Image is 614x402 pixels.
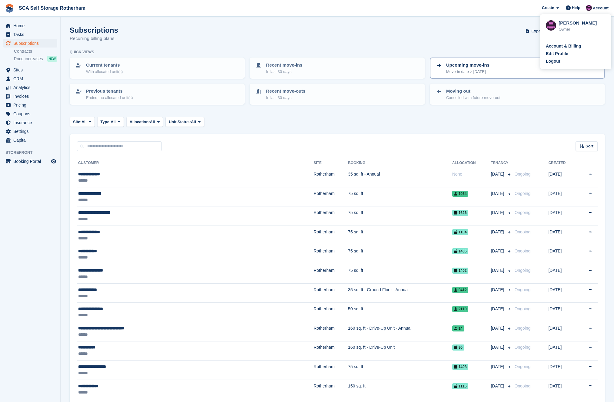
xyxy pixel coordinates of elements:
span: [DATE] [491,267,505,274]
div: Account & Billing [546,43,581,49]
span: [DATE] [491,190,505,197]
td: [DATE] [548,322,577,341]
td: Rotherham [314,245,348,264]
img: Dale Chapman [546,20,556,31]
span: Subscriptions [13,39,50,48]
td: Rotherham [314,264,348,284]
a: Account & Billing [546,43,606,49]
h1: Subscriptions [70,26,118,34]
span: Allocation: [130,119,150,125]
td: 75 sq. ft [348,226,452,245]
td: Rotherham [314,283,348,303]
td: 150 sq. ft [348,380,452,399]
span: 1406 [452,248,469,254]
span: Ongoing [514,191,530,196]
button: Unit Status: All [165,117,204,127]
p: Recurring billing plans [70,35,118,42]
span: Ongoing [514,326,530,331]
span: Storefront [5,150,60,156]
a: menu [3,74,57,83]
span: 1408 [452,364,469,370]
td: [DATE] [548,361,577,380]
span: All [191,119,196,125]
td: Rotherham [314,322,348,341]
td: Rotherham [314,206,348,226]
a: Upcoming move-ins Move-in date > [DATE] [430,58,604,78]
th: Tenancy [491,158,512,168]
span: Ongoing [514,287,530,292]
span: Booking Portal [13,157,50,166]
p: Recent move-ins [266,62,302,69]
a: Previous tenants Ended, no allocated unit(s) [70,84,244,104]
span: Coupons [13,110,50,118]
span: CRM [13,74,50,83]
a: menu [3,110,57,118]
p: In last 30 days [266,69,302,75]
span: Pricing [13,101,50,109]
td: 160 sq. ft - Drive-Up Unit - Annual [348,322,452,341]
p: Move-in date > [DATE] [446,69,490,75]
td: Rotherham [314,303,348,322]
span: 1626 [452,210,469,216]
td: 75 sq. ft [348,245,452,264]
td: 75 sq. ft [348,264,452,284]
span: [DATE] [491,383,505,389]
span: Sites [13,66,50,74]
th: Customer [77,158,314,168]
a: menu [3,127,57,136]
img: Dale Chapman [586,5,592,11]
td: Rotherham [314,226,348,245]
a: Preview store [50,158,57,165]
a: menu [3,101,57,109]
button: Allocation: All [126,117,163,127]
span: Ongoing [514,172,530,176]
td: 75 sq. ft [348,361,452,380]
td: 35 sq. ft - Annual [348,168,452,187]
span: Unit Status: [169,119,191,125]
span: Insurance [13,118,50,127]
span: 90 [452,344,464,351]
span: Tasks [13,30,50,39]
td: 50 sq. ft [348,303,452,322]
img: stora-icon-8386f47178a22dfd0bd8f6a31ec36ba5ce8667c1dd55bd0f319d3a0aa187defe.svg [5,4,14,13]
span: Ongoing [514,345,530,350]
p: Recent move-outs [266,88,305,95]
a: Current tenants With allocated unit(s) [70,58,244,78]
p: Ended, no allocated unit(s) [86,95,133,101]
h6: Quick views [70,49,94,55]
span: Site: [73,119,81,125]
a: menu [3,83,57,92]
span: All [150,119,155,125]
span: [DATE] [491,344,505,351]
td: Rotherham [314,361,348,380]
button: Type: All [97,117,124,127]
span: Settings [13,127,50,136]
span: [DATE] [491,209,505,216]
td: [DATE] [548,168,577,187]
span: Type: [101,119,111,125]
p: Moving out [446,88,500,95]
p: Upcoming move-ins [446,62,490,69]
td: [DATE] [548,264,577,284]
a: menu [3,157,57,166]
span: Ongoing [514,249,530,253]
span: [DATE] [491,287,505,293]
button: Export [524,26,551,36]
td: [DATE] [548,283,577,303]
span: 0412 [452,287,469,293]
span: Home [13,21,50,30]
p: Cancelled with future move-out [446,95,500,101]
td: Rotherham [314,380,348,399]
td: [DATE] [548,303,577,322]
a: Price increases NEW [14,55,57,62]
div: NEW [47,56,57,62]
span: Ongoing [514,268,530,273]
th: Allocation [452,158,491,168]
div: Edit Profile [546,51,568,57]
span: Invoices [13,92,50,100]
span: [DATE] [491,364,505,370]
p: With allocated unit(s) [86,69,123,75]
td: 35 sq. ft - Ground Floor - Annual [348,283,452,303]
span: 1402 [452,268,469,274]
span: [DATE] [491,171,505,177]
